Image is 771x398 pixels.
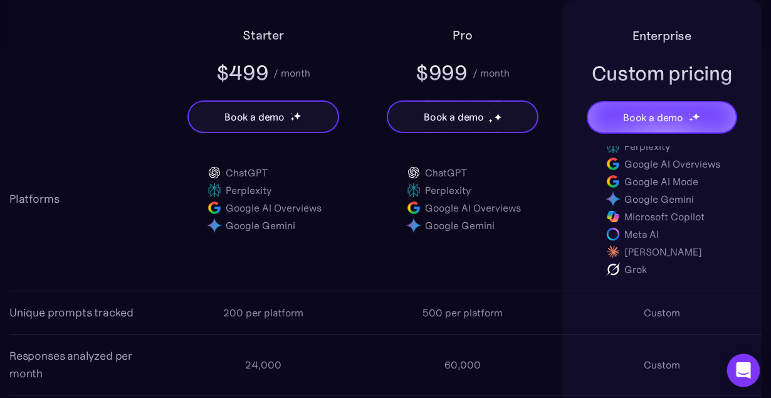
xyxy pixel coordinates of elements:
[624,244,702,259] div: [PERSON_NAME]
[226,165,268,180] div: ChatGPT
[473,65,510,80] div: / month
[444,357,481,372] div: 60,000
[290,112,292,114] img: star
[416,59,468,87] div: $999
[290,117,295,121] img: star
[624,156,720,171] div: Google AI Overviews
[624,227,659,242] div: Meta AI
[644,357,680,372] div: Custom
[425,218,495,233] div: Google Gemini
[488,111,490,113] img: star
[293,112,302,120] img: star
[422,305,503,320] div: 500 per platform
[9,304,134,321] div: Unique prompts tracked
[644,305,680,320] div: Custom
[689,113,691,115] img: star
[624,139,670,154] div: Perplexity
[592,60,733,87] div: Custom pricing
[226,218,295,233] div: Google Gemini
[424,109,484,124] div: Book a demo
[223,305,303,320] div: 200 per platform
[453,25,472,45] h2: Pro
[587,101,737,134] a: Book a demostarstarstar
[187,100,339,133] a: Book a demostarstarstar
[425,165,467,180] div: ChatGPT
[623,110,683,125] div: Book a demo
[727,354,760,387] div: Open Intercom Messenger
[624,174,698,189] div: Google AI Mode
[216,59,269,87] div: $499
[425,200,521,215] div: Google AI Overviews
[624,262,647,277] div: Grok
[9,190,59,208] div: Platforms
[273,65,310,80] div: / month
[224,109,285,124] div: Book a demo
[387,100,538,133] a: Book a demostarstarstar
[689,117,693,122] img: star
[692,112,700,121] img: star
[226,183,271,198] div: Perplexity
[425,183,471,198] div: Perplexity
[243,25,284,45] h2: Starter
[632,26,691,46] h2: Enterprise
[488,119,493,123] img: star
[226,200,322,215] div: Google AI Overviews
[245,357,281,372] div: 24,000
[494,113,502,121] img: star
[9,347,164,382] div: Responses analyzed per month
[624,209,705,224] div: Microsoft Copilot
[624,191,694,207] div: Google Gemini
